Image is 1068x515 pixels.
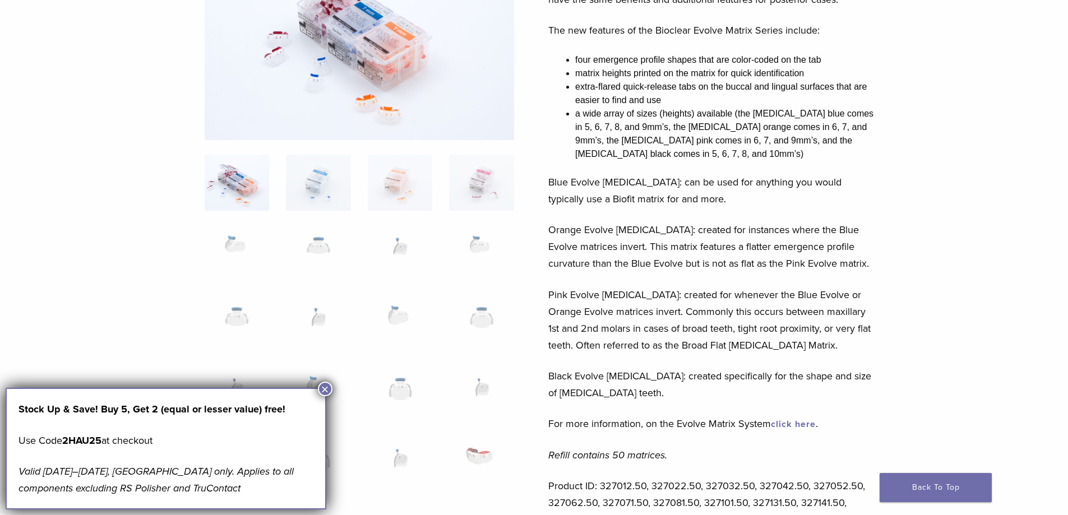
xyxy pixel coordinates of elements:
img: Bioclear Evolve Posterior Matrix Series - Image 5 [205,225,269,281]
img: Bioclear Evolve Posterior Matrix Series - Image 13 [205,366,269,422]
img: Bioclear Evolve Posterior Matrix Series - Image 7 [368,225,432,281]
em: Refill contains 50 matrices. [548,449,667,461]
img: Bioclear Evolve Posterior Matrix Series - Image 4 [449,155,514,211]
li: a wide array of sizes (heights) available (the [MEDICAL_DATA] blue comes in 5, 6, 7, 8, and 9mm’s... [575,107,878,161]
p: Use Code at checkout [19,432,313,449]
p: Blue Evolve [MEDICAL_DATA]: can be used for anything you would typically use a Biofit matrix for ... [548,174,878,207]
li: matrix heights printed on the matrix for quick identification [575,67,878,80]
img: Bioclear Evolve Posterior Matrix Series - Image 11 [368,295,432,351]
strong: Stock Up & Save! Buy 5, Get 2 (equal or lesser value) free! [19,403,285,415]
p: Pink Evolve [MEDICAL_DATA]: created for whenever the Blue Evolve or Orange Evolve matrices invert... [548,286,878,354]
img: Bioclear Evolve Posterior Matrix Series - Image 2 [286,155,350,211]
img: Bioclear Evolve Posterior Matrix Series - Image 6 [286,225,350,281]
img: Bioclear Evolve Posterior Matrix Series - Image 12 [449,295,514,351]
img: Bioclear Evolve Posterior Matrix Series - Image 9 [205,295,269,351]
button: Close [318,382,332,396]
img: Bioclear Evolve Posterior Matrix Series - Image 3 [368,155,432,211]
img: Bioclear Evolve Posterior Matrix Series - Image 15 [368,366,432,422]
li: extra-flared quick-release tabs on the buccal and lingual surfaces that are easier to find and use [575,80,878,107]
p: Black Evolve [MEDICAL_DATA]: created specifically for the shape and size of [MEDICAL_DATA] teeth. [548,368,878,401]
strong: 2HAU25 [62,434,101,447]
img: Bioclear Evolve Posterior Matrix Series - Image 14 [286,366,350,422]
p: The new features of the Bioclear Evolve Matrix Series include: [548,22,878,39]
em: Valid [DATE]–[DATE], [GEOGRAPHIC_DATA] only. Applies to all components excluding RS Polisher and ... [19,465,294,494]
a: Back To Top [880,473,992,502]
img: Bioclear Evolve Posterior Matrix Series - Image 8 [449,225,514,281]
p: For more information, on the Evolve Matrix System . [548,415,878,432]
img: Evolve-refills-2-324x324.jpg [205,155,269,211]
img: Bioclear Evolve Posterior Matrix Series - Image 10 [286,295,350,351]
img: Bioclear Evolve Posterior Matrix Series - Image 20 [449,437,514,493]
li: four emergence profile shapes that are color-coded on the tab [575,53,878,67]
a: click here [771,419,816,430]
img: Bioclear Evolve Posterior Matrix Series - Image 19 [368,437,432,493]
img: Bioclear Evolve Posterior Matrix Series - Image 16 [449,366,514,422]
p: Orange Evolve [MEDICAL_DATA]: created for instances where the Blue Evolve matrices invert. This m... [548,221,878,272]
